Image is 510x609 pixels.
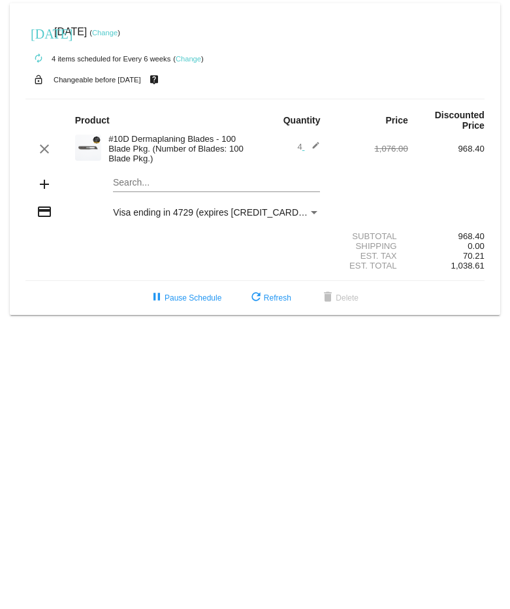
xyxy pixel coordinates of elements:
[451,261,485,271] span: 1,038.61
[468,241,485,251] span: 0.00
[31,25,46,41] mat-icon: [DATE]
[320,290,336,306] mat-icon: delete
[149,293,221,303] span: Pause Schedule
[310,286,369,310] button: Delete
[31,51,46,67] mat-icon: autorenew
[408,231,485,241] div: 968.40
[31,71,46,88] mat-icon: lock_open
[332,261,408,271] div: Est. Total
[75,135,101,161] img: Cart-Images-32.png
[37,204,52,220] mat-icon: credit_card
[248,293,291,303] span: Refresh
[408,144,485,154] div: 968.40
[113,178,320,188] input: Search...
[113,207,332,218] span: Visa ending in 4729 (expires [CREDIT_CARD_DATA])
[320,293,359,303] span: Delete
[332,231,408,241] div: Subtotal
[386,115,408,125] strong: Price
[238,286,302,310] button: Refresh
[332,241,408,251] div: Shipping
[332,251,408,261] div: Est. Tax
[102,134,255,163] div: #10D Dermaplaning Blades - 100 Blade Pkg. (Number of Blades: 100 Blade Pkg.)
[435,110,485,131] strong: Discounted Price
[173,55,204,63] small: ( )
[92,29,118,37] a: Change
[297,142,320,152] span: 4
[37,176,52,192] mat-icon: add
[304,141,320,157] mat-icon: edit
[176,55,201,63] a: Change
[37,141,52,157] mat-icon: clear
[149,290,165,306] mat-icon: pause
[283,115,321,125] strong: Quantity
[146,71,162,88] mat-icon: live_help
[25,55,170,63] small: 4 items scheduled for Every 6 weeks
[332,144,408,154] div: 1,076.00
[248,290,264,306] mat-icon: refresh
[75,115,110,125] strong: Product
[463,251,485,261] span: 70.21
[54,76,141,84] small: Changeable before [DATE]
[138,286,232,310] button: Pause Schedule
[113,207,320,218] mat-select: Payment Method
[89,29,120,37] small: ( )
